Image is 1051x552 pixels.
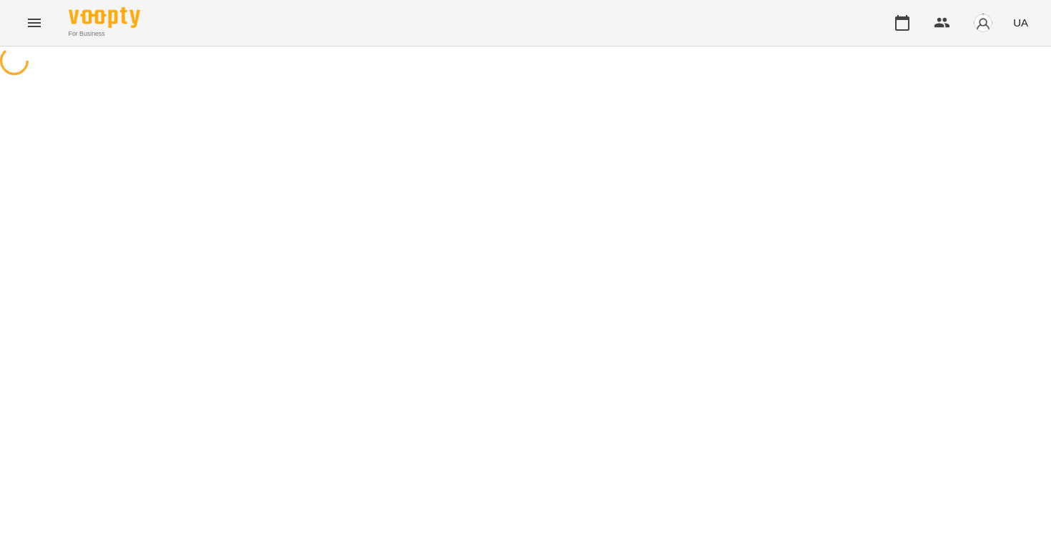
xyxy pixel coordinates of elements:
span: For Business [69,29,140,39]
span: UA [1013,15,1028,30]
img: Voopty Logo [69,7,140,28]
button: Menu [17,6,51,40]
img: avatar_s.png [973,13,993,33]
button: UA [1007,9,1034,36]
